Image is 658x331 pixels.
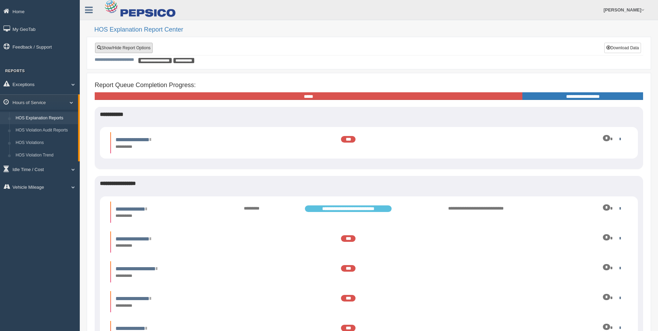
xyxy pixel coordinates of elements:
li: Expand [110,132,627,153]
li: Expand [110,261,627,282]
li: Expand [110,231,627,253]
a: HOS Violation Trend [12,149,78,162]
a: HOS Violation Audit Reports [12,124,78,137]
h4: Report Queue Completion Progress: [95,82,643,89]
h2: HOS Explanation Report Center [94,26,651,33]
button: Download Data [604,43,641,53]
a: Show/Hide Report Options [95,43,153,53]
li: Expand [110,202,627,223]
a: HOS Violations [12,137,78,149]
li: Expand [110,291,627,312]
a: HOS Explanation Reports [12,112,78,125]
